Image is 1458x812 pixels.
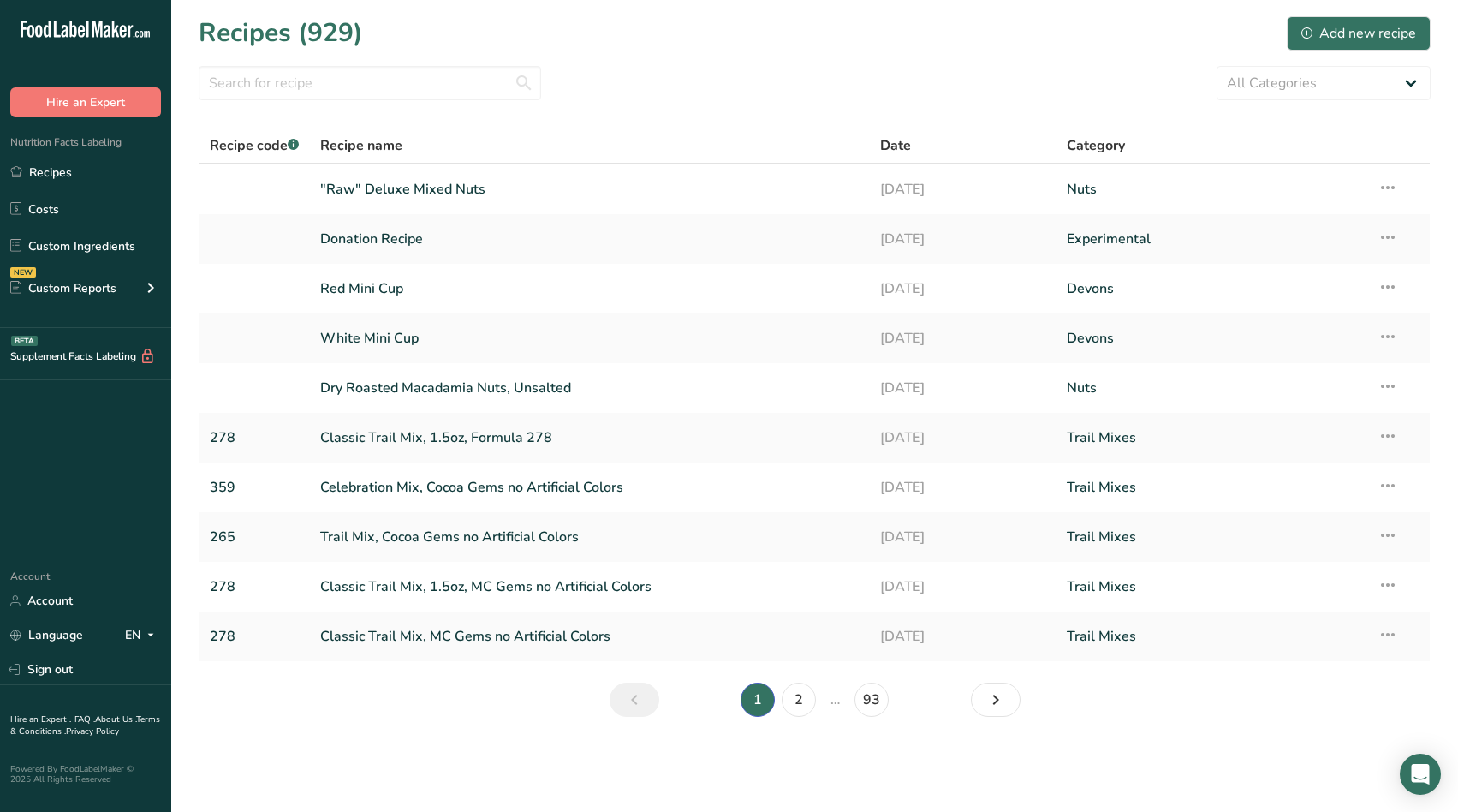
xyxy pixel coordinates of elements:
a: [DATE] [880,469,1046,505]
div: NEW [10,267,36,278]
a: [DATE] [880,320,1046,356]
a: White Mini Cup [320,320,860,356]
a: Trail Mixes [1067,469,1357,505]
a: Dry Roasted Macadamia Nuts, Unsalted [320,370,860,406]
a: Trail Mixes [1067,519,1357,555]
a: Page 2. [782,683,816,717]
a: Red Mini Cup [320,271,860,307]
a: [DATE] [880,271,1046,307]
a: 278 [210,569,300,605]
a: Celebration Mix, Cocoa Gems no Artificial Colors [320,469,860,505]
a: Devons [1067,320,1357,356]
a: Next page [971,683,1021,717]
a: [DATE] [880,420,1046,456]
a: 265 [210,519,300,555]
a: 278 [210,420,300,456]
h1: Recipes (929) [199,14,363,52]
a: Previous page [610,683,659,717]
a: [DATE] [880,519,1046,555]
a: Terms & Conditions . [10,713,160,737]
a: [DATE] [880,370,1046,406]
a: 359 [210,469,300,505]
div: EN [125,625,161,646]
a: 278 [210,618,300,654]
a: Nuts [1067,171,1357,207]
div: Open Intercom Messenger [1400,754,1441,795]
span: Recipe name [320,135,402,156]
button: Hire an Expert [10,87,161,117]
a: Trail Mix, Cocoa Gems no Artificial Colors [320,519,860,555]
div: BETA [11,336,38,346]
a: FAQ . [74,713,95,725]
a: [DATE] [880,569,1046,605]
a: [DATE] [880,618,1046,654]
a: "Raw" Deluxe Mixed Nuts [320,171,860,207]
a: Privacy Policy [66,725,119,737]
a: Nuts [1067,370,1357,406]
span: Category [1067,135,1125,156]
a: Trail Mixes [1067,569,1357,605]
a: Trail Mixes [1067,618,1357,654]
a: About Us . [95,713,136,725]
a: Trail Mixes [1067,420,1357,456]
div: Custom Reports [10,279,116,297]
a: Classic Trail Mix, 1.5oz, MC Gems no Artificial Colors [320,569,860,605]
button: Add new recipe [1287,16,1431,51]
a: Page 93. [854,683,889,717]
span: Date [880,135,911,156]
div: Add new recipe [1301,23,1416,44]
a: Experimental [1067,221,1357,257]
span: Recipe code [210,136,299,155]
a: [DATE] [880,221,1046,257]
a: Language [10,620,83,650]
input: Search for recipe [199,66,541,100]
a: [DATE] [880,171,1046,207]
div: Powered By FoodLabelMaker © 2025 All Rights Reserved [10,764,161,785]
a: Devons [1067,271,1357,307]
a: Donation Recipe [320,221,860,257]
a: Classic Trail Mix, MC Gems no Artificial Colors [320,618,860,654]
a: Classic Trail Mix, 1.5oz, Formula 278 [320,420,860,456]
a: Hire an Expert . [10,713,71,725]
